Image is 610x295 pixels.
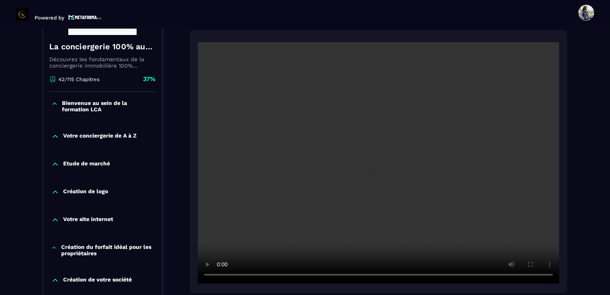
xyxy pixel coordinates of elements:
p: Votre site internet [63,216,113,224]
h4: La conciergerie 100% automatisée [49,41,156,52]
p: Votre conciergerie de A à Z [63,132,137,140]
img: logo [68,14,102,21]
p: Bienvenue au sein de la formation LCA [62,100,154,113]
p: Création de votre société [63,276,132,284]
p: Etude de marché [63,160,110,168]
img: logo-branding [16,8,29,21]
p: Découvrez les fondamentaux de la conciergerie immobilière 100% automatisée. Cette formation est c... [49,56,156,69]
p: Création du forfait idéal pour les propriétaires [61,244,154,256]
p: Création de logo [63,188,108,196]
p: 37% [143,75,156,83]
p: Powered by [35,15,64,21]
p: 42/115 Chapitres [58,76,100,82]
